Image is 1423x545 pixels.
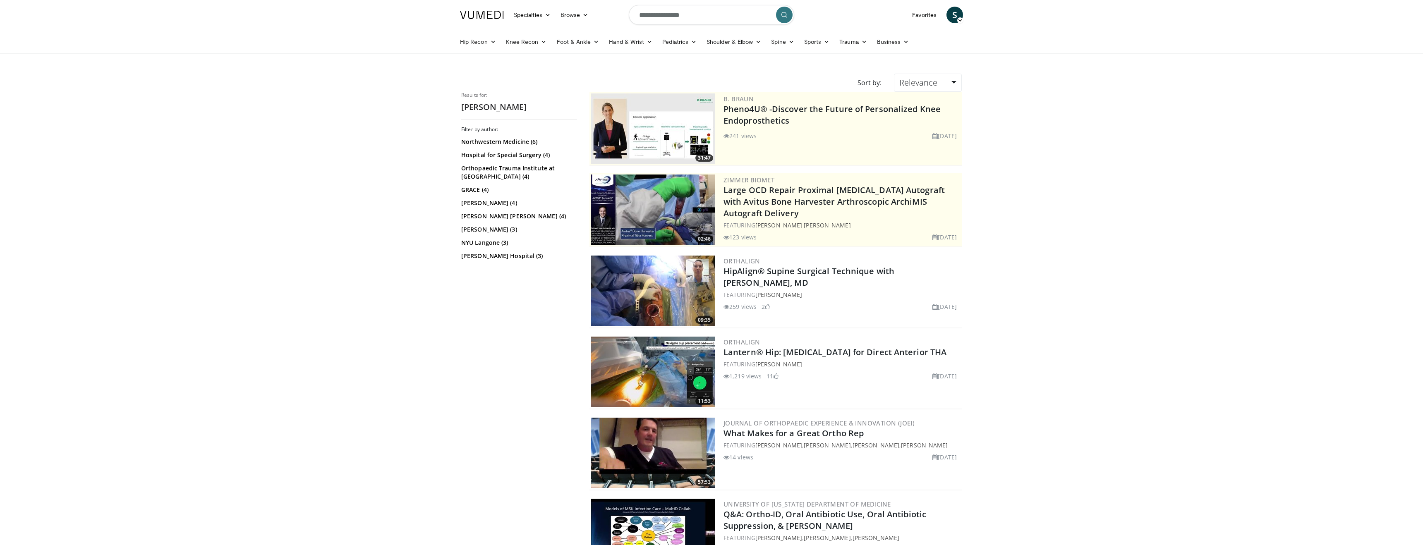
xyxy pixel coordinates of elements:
[872,33,914,50] a: Business
[723,419,915,427] a: Journal of Orthopaedic Experience & Innovation (JOEI)
[851,74,888,92] div: Sort by:
[702,33,766,50] a: Shoulder & Elbow
[932,131,957,140] li: [DATE]
[591,337,715,407] a: 11:53
[723,103,941,126] a: Pheno4U® -Discover the Future of Personalized Knee Endoprosthetics
[907,7,941,23] a: Favorites
[461,252,575,260] a: [PERSON_NAME] Hospital (3)
[799,33,835,50] a: Sports
[723,360,960,368] div: FEATURING
[455,33,501,50] a: Hip Recon
[461,126,577,133] h3: Filter by author:
[591,337,715,407] img: f286d47b-e4bb-4240-994b-102a8712b206.300x170_q85_crop-smart_upscale.jpg
[461,164,575,181] a: Orthopaedic Trauma Institute at [GEOGRAPHIC_DATA] (4)
[946,7,963,23] a: S
[591,174,715,245] a: 02:46
[723,221,960,229] div: FEATURING
[461,151,575,159] a: Hospital for Special Surgery (4)
[461,239,575,247] a: NYU Langone (3)
[723,184,945,219] a: Large OCD Repair Proximal [MEDICAL_DATA] Autograft with Avitus Bone Harvester Arthroscopic ArchiM...
[723,95,754,103] a: B. Braun
[894,74,962,92] a: Relevance
[723,533,960,542] div: FEATURING , ,
[755,534,802,542] a: [PERSON_NAME]
[695,316,713,324] span: 09:35
[591,256,715,326] img: e2049be2-b779-4555-aac6-6318a016c205.300x170_q85_crop-smart_upscale.jpg
[591,93,715,164] img: 2c749dd2-eaed-4ec0-9464-a41d4cc96b76.300x170_q85_crop-smart_upscale.jpg
[591,418,715,488] img: 53cab2f3-5618-4e8f-b3eb-64e41b02ac66.300x170_q85_crop-smart_upscale.jpg
[755,291,802,299] a: [PERSON_NAME]
[723,176,774,184] a: Zimmer Biomet
[509,7,556,23] a: Specialties
[723,290,960,299] div: FEATURING
[834,33,872,50] a: Trauma
[461,186,575,194] a: GRACE (4)
[723,453,753,461] li: 14 views
[695,235,713,243] span: 02:46
[552,33,604,50] a: Foot & Ankle
[723,131,757,140] li: 241 views
[695,397,713,405] span: 11:53
[804,441,850,449] a: [PERSON_NAME]
[695,478,713,486] span: 57:53
[723,338,760,346] a: OrthAlign
[853,534,899,542] a: [PERSON_NAME]
[461,138,575,146] a: Northwestern Medicine (6)
[723,302,757,311] li: 259 views
[501,33,552,50] a: Knee Recon
[461,225,575,234] a: [PERSON_NAME] (3)
[755,221,851,229] a: [PERSON_NAME] [PERSON_NAME]
[723,509,926,531] a: Q&A: Ortho-ID, Oral Antibiotic Use, Oral Antibiotic Suppression, & [PERSON_NAME]
[695,154,713,162] span: 31:47
[723,441,960,449] div: FEATURING , , ,
[723,257,760,265] a: OrthAlign
[723,500,891,508] a: University of [US_STATE] Department of Medicine
[723,428,864,439] a: What Makes for a Great Ortho Rep
[723,347,946,358] a: Lantern® Hip: [MEDICAL_DATA] for Direct Anterior THA
[804,534,850,542] a: [PERSON_NAME]
[766,33,799,50] a: Spine
[657,33,702,50] a: Pediatrics
[461,199,575,207] a: [PERSON_NAME] (4)
[932,453,957,461] li: [DATE]
[723,372,762,380] li: 1,219 views
[556,7,594,23] a: Browse
[762,302,770,311] li: 2
[591,174,715,245] img: a4fc9e3b-29e5-479a-a4d0-450a2184c01c.300x170_q85_crop-smart_upscale.jpg
[591,256,715,326] a: 09:35
[723,265,894,288] a: HipAlign® Supine Surgical Technique with [PERSON_NAME], MD
[461,92,577,98] p: Results for:
[723,233,757,241] li: 123 views
[604,33,657,50] a: Hand & Wrist
[767,372,778,380] li: 11
[932,372,957,380] li: [DATE]
[460,11,504,19] img: VuMedi Logo
[461,102,577,112] h2: [PERSON_NAME]
[755,360,802,368] a: [PERSON_NAME]
[591,93,715,164] a: 31:47
[629,5,794,25] input: Search topics, interventions
[932,233,957,241] li: [DATE]
[932,302,957,311] li: [DATE]
[461,212,575,220] a: [PERSON_NAME] [PERSON_NAME] (4)
[591,418,715,488] a: 57:53
[901,441,948,449] a: [PERSON_NAME]
[853,441,899,449] a: [PERSON_NAME]
[899,77,937,88] span: Relevance
[755,441,802,449] a: [PERSON_NAME]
